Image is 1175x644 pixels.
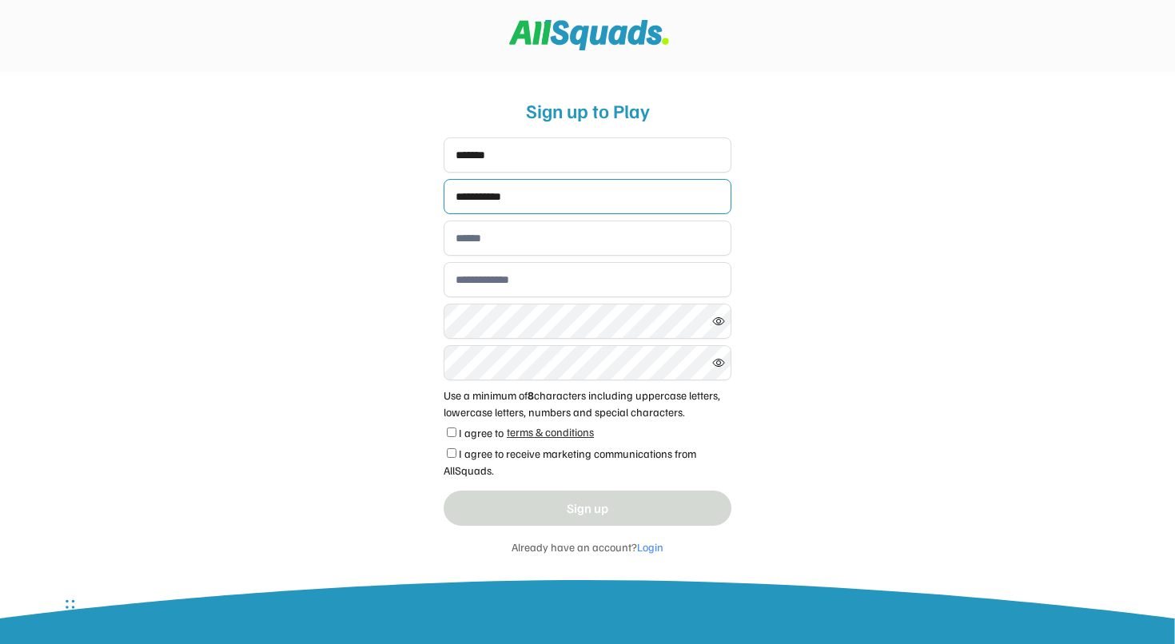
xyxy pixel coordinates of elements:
label: I agree to receive marketing communications from AllSquads. [444,447,696,477]
div: Sign up to Play [444,96,731,125]
label: I agree to [459,426,504,439]
div: Use a minimum of characters including uppercase letters, lowercase letters, numbers and special c... [444,387,731,420]
a: terms & conditions [504,420,597,440]
button: Sign up [444,491,731,526]
img: Squad%20Logo.svg [509,20,669,50]
font: Login [637,540,663,554]
strong: 8 [528,388,534,402]
div: Already have an account? [444,539,731,555]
